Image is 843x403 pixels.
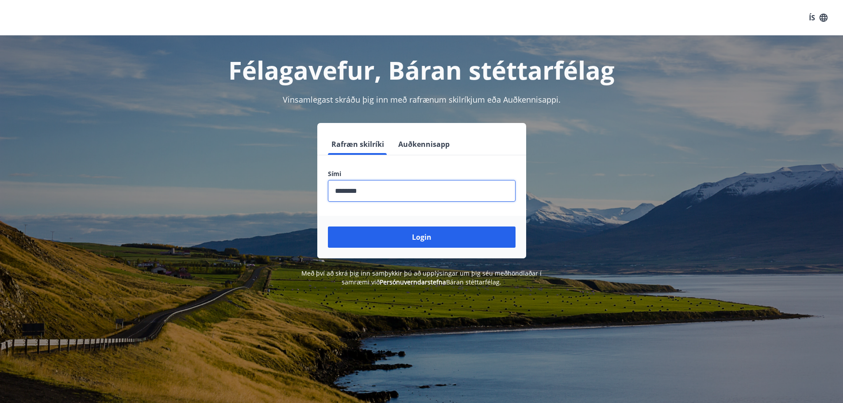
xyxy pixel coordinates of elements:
a: Persónuverndarstefna [380,278,446,286]
button: ÍS [804,10,832,26]
span: Vinsamlegast skráðu þig inn með rafrænum skilríkjum eða Auðkennisappi. [283,94,561,105]
h1: Félagavefur, Báran stéttarfélag [114,53,730,87]
span: Með því að skrá þig inn samþykkir þú að upplýsingar um þig séu meðhöndlaðar í samræmi við Báran s... [301,269,542,286]
label: Sími [328,169,516,178]
button: Auðkennisapp [395,134,453,155]
button: Login [328,226,516,248]
button: Rafræn skilríki [328,134,388,155]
